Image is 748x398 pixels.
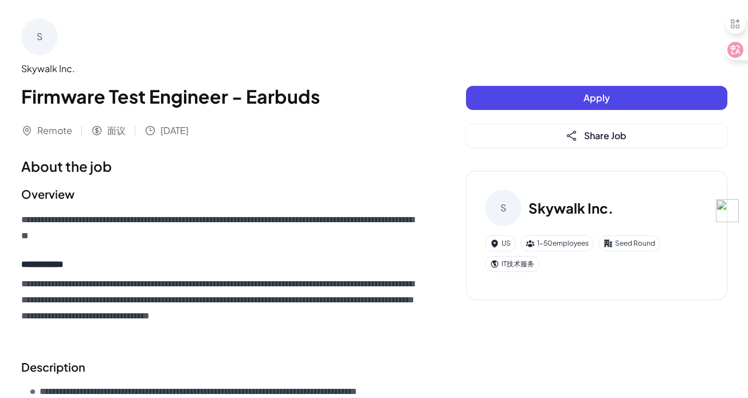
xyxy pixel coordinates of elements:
div: S [21,18,58,55]
h3: Skywalk Inc. [528,198,613,218]
div: US [485,235,516,251]
button: Share Job [466,124,727,148]
div: Skywalk Inc. [21,62,420,76]
button: Apply [466,86,727,110]
span: [DATE] [160,124,189,137]
span: Share Job [584,129,626,141]
span: 面议 [107,124,126,137]
span: Apply [583,92,610,104]
h1: About the job [21,156,420,176]
span: Remote [37,124,72,137]
h2: Overview [21,186,420,203]
div: 1-50 employees [520,235,594,251]
div: S [485,190,522,226]
h1: Firmware Test Engineer - Earbuds [21,82,420,110]
h2: Description [21,358,420,376]
div: IT技术服务 [485,256,539,272]
div: Seed Round [598,235,660,251]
